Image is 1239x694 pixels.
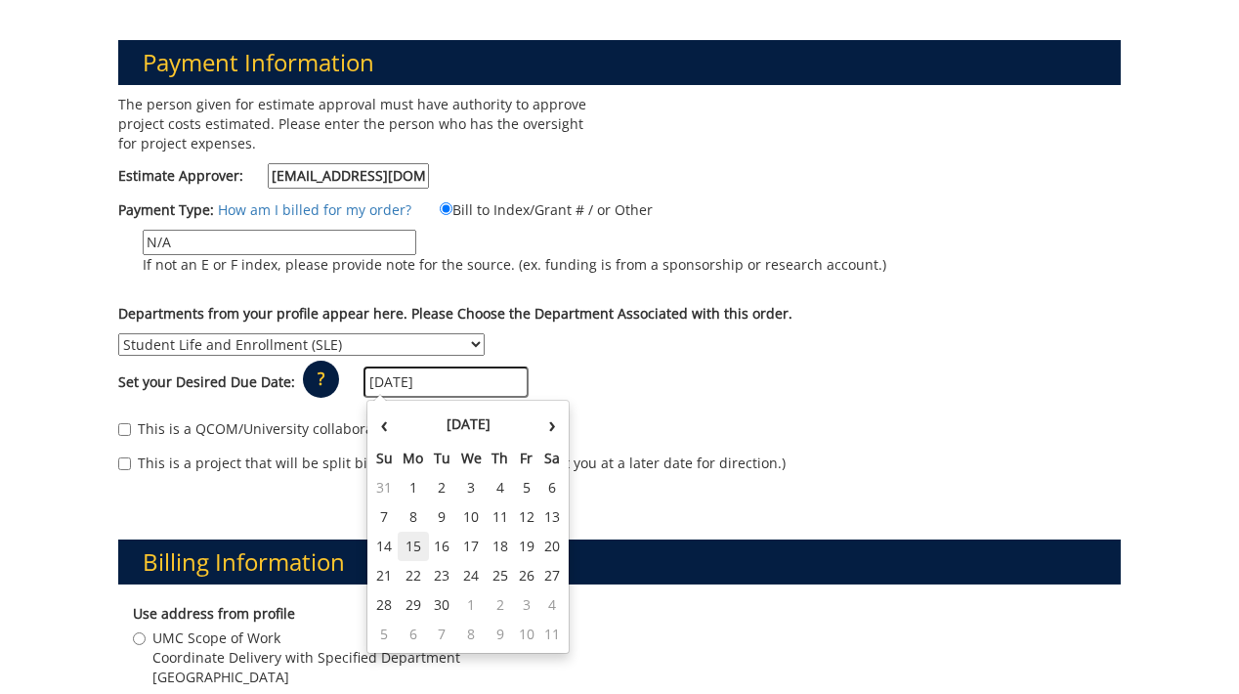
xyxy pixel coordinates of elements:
th: Fr [513,444,539,473]
p: The person given for estimate approval must have authority to approve project costs estimated. Pl... [118,95,605,153]
td: 22 [398,561,429,590]
td: 2 [487,590,514,620]
td: 15 [398,532,429,561]
input: This is a project that will be split billed. (BMC Creative will contact you at a later date for d... [118,457,131,470]
td: 8 [398,502,429,532]
th: Th [487,444,514,473]
td: 17 [455,532,487,561]
td: 10 [455,502,487,532]
th: Mo [398,444,429,473]
label: Payment Type: [118,200,214,220]
span: Coordinate Delivery with Specified Department [152,648,460,668]
td: 3 [455,473,487,502]
label: This is a QCOM/University collaborative project. [118,419,450,439]
input: If not an E or F index, please provide note for the source. (ex. funding is from a sponsorship or... [143,230,416,255]
td: 25 [487,561,514,590]
a: How am I billed for my order? [218,200,411,219]
td: 3 [513,590,539,620]
td: 31 [371,473,398,502]
td: 10 [513,620,539,649]
p: ? [303,361,339,398]
td: 14 [371,532,398,561]
th: Sa [539,444,565,473]
td: 20 [539,532,565,561]
td: 18 [487,532,514,561]
td: 7 [371,502,398,532]
td: 2 [429,473,456,502]
th: Su [371,444,398,473]
th: [DATE] [398,405,539,444]
th: We [455,444,487,473]
td: 1 [455,590,487,620]
td: 24 [455,561,487,590]
td: 5 [371,620,398,649]
td: 19 [513,532,539,561]
td: 21 [371,561,398,590]
h3: Payment Information [118,40,1122,85]
h3: Billing Information [118,540,1122,585]
td: 9 [487,620,514,649]
b: Use address from profile [133,604,295,623]
label: Set your Desired Due Date: [118,372,295,392]
th: Tu [429,444,456,473]
td: 26 [513,561,539,590]
td: 29 [398,590,429,620]
input: This is a QCOM/University collaborative project. [118,423,131,436]
th: › [539,405,565,444]
p: If not an E or F index, please provide note for the source. (ex. funding is from a sponsorship or... [143,255,886,275]
label: Bill to Index/Grant # / or Other [415,198,653,220]
td: 4 [487,473,514,502]
td: 4 [539,590,565,620]
td: 12 [513,502,539,532]
input: Estimate Approver: [268,163,429,189]
span: UMC Scope of Work [152,629,460,648]
td: 16 [429,532,456,561]
label: Departments from your profile appear here. Please Choose the Department Associated with this order. [118,304,792,324]
td: 13 [539,502,565,532]
td: 11 [487,502,514,532]
td: 28 [371,590,398,620]
td: 7 [429,620,456,649]
td: 9 [429,502,456,532]
span: [GEOGRAPHIC_DATA] [152,668,460,687]
input: Bill to Index/Grant # / or Other [440,202,452,215]
td: 5 [513,473,539,502]
input: MM/DD/YYYY [363,367,529,398]
td: 1 [398,473,429,502]
label: Estimate Approver: [118,163,429,189]
td: 23 [429,561,456,590]
td: 27 [539,561,565,590]
label: This is a project that will be split billed. (BMC Creative will contact you at a later date for d... [118,454,786,473]
td: 6 [398,620,429,649]
td: 11 [539,620,565,649]
td: 8 [455,620,487,649]
td: 6 [539,473,565,502]
th: ‹ [371,405,398,444]
td: 30 [429,590,456,620]
input: UMC Scope of Work Coordinate Delivery with Specified Department [GEOGRAPHIC_DATA] [133,632,146,645]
